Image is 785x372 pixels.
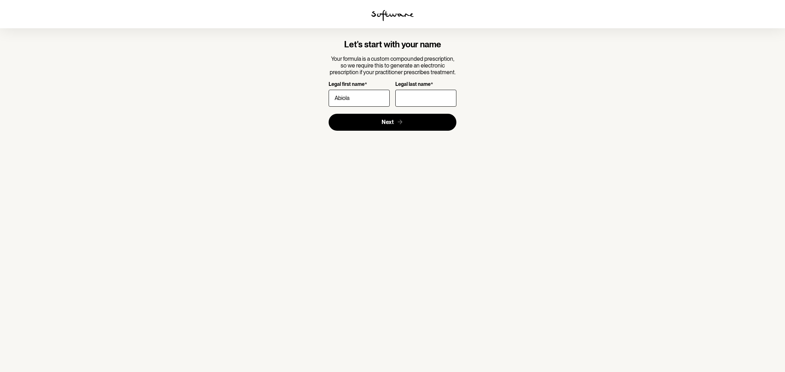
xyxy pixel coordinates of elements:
h4: Let's start with your name [329,40,457,50]
p: Legal last name [395,81,431,88]
p: Your formula is a custom compounded prescription, so we require this to generate an electronic pr... [329,55,457,76]
img: software logo [371,10,414,21]
p: Legal first name [329,81,365,88]
button: Next [329,114,457,131]
span: Next [382,119,394,125]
